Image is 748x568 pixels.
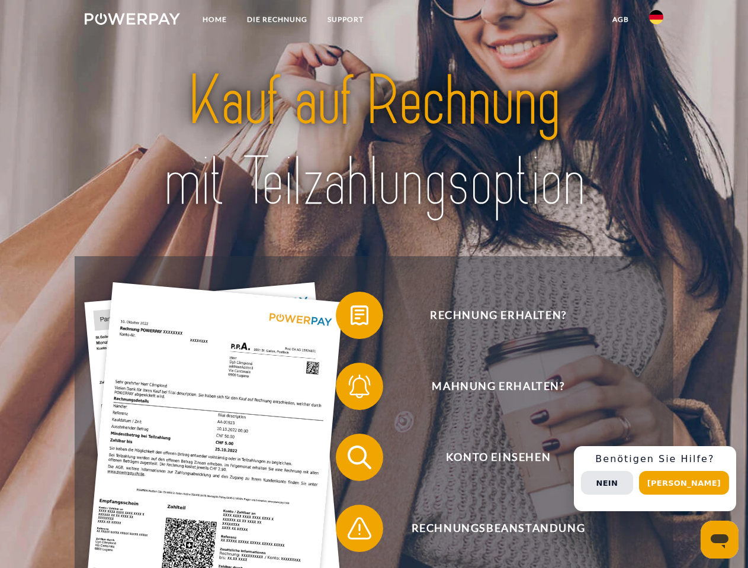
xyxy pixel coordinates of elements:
img: qb_warning.svg [345,514,374,543]
img: qb_search.svg [345,443,374,472]
button: Rechnungsbeanstandung [336,505,644,552]
button: Mahnung erhalten? [336,363,644,410]
button: Konto einsehen [336,434,644,481]
div: Schnellhilfe [574,446,736,511]
a: Home [192,9,237,30]
span: Konto einsehen [353,434,643,481]
img: de [649,10,663,24]
button: [PERSON_NAME] [639,471,729,495]
a: SUPPORT [317,9,374,30]
span: Rechnungsbeanstandung [353,505,643,552]
span: Mahnung erhalten? [353,363,643,410]
a: agb [602,9,639,30]
img: logo-powerpay-white.svg [85,13,180,25]
a: DIE RECHNUNG [237,9,317,30]
span: Rechnung erhalten? [353,292,643,339]
img: title-powerpay_de.svg [113,57,635,227]
iframe: Schaltfläche zum Öffnen des Messaging-Fensters [701,521,739,559]
h3: Benötigen Sie Hilfe? [581,453,729,465]
button: Nein [581,471,633,495]
img: qb_bill.svg [345,301,374,330]
button: Rechnung erhalten? [336,292,644,339]
img: qb_bell.svg [345,372,374,401]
